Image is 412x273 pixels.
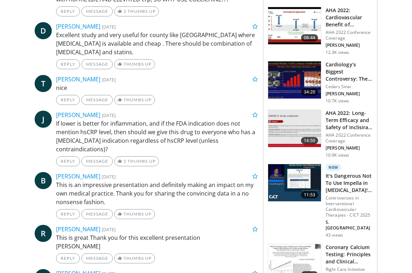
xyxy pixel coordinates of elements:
[56,253,80,263] a: Reply
[268,164,321,201] img: ad639188-bf21-463b-a799-85e4bc162651.150x105_q85_crop-smart_upscale.jpg
[124,158,126,164] span: 2
[35,75,52,92] a: T
[326,30,373,41] p: AHA 2022 Conference Coverage
[268,164,373,238] a: 11:53 New It's Dangerous Not To Use Impella in [MEDICAL_DATA]! I Disagree: … Controversies in Int...
[35,225,52,242] a: R
[56,181,258,206] p: This is an impressive presentation and definitely making an impact on my own medical practice. Th...
[56,22,100,30] a: [PERSON_NAME]
[81,209,113,219] a: Message
[114,209,155,219] a: Thumbs Up
[102,76,116,83] small: [DATE]
[326,98,349,104] p: 10.7K views
[326,84,373,90] p: Cedars Sinai
[81,253,113,263] a: Message
[56,111,100,119] a: [PERSON_NAME]
[268,110,373,158] a: 14:50 AHA 2022: Long-Term Efficacy and Safety of Inclisiran in Patients Wi… AHA 2022 Conference C...
[56,75,100,83] a: [PERSON_NAME]
[56,6,80,16] a: Reply
[81,59,113,69] a: Message
[102,226,116,233] small: [DATE]
[114,253,155,263] a: Thumbs Up
[301,89,318,96] span: 34:20
[35,172,52,189] a: B
[326,50,349,55] p: 12.3K views
[268,7,373,55] a: 08:44 AHA 2022: Cardiovascular Benefit of Lowering LDL [MEDICAL_DATA] Below 4… AHA 2022 Conferenc...
[56,84,258,92] p: nice
[114,156,159,166] a: 2 Thumbs Up
[301,34,318,41] span: 08:44
[326,219,373,231] p: S. [GEOGRAPHIC_DATA]
[35,111,52,128] a: J
[102,112,116,118] small: [DATE]
[102,24,116,30] small: [DATE]
[114,6,159,16] a: 2 Thumbs Up
[268,61,373,104] a: 34:20 Cardiology’s Biggest Controversy: The Lumen or the Wall - the Curiou… Cedars Sinai [PERSON_...
[56,119,258,153] p: If lower is better for inflammation, and if the FDA indication does not mention hsCRP level, then...
[81,95,113,105] a: Message
[56,156,80,166] a: Reply
[326,232,343,238] p: 43 views
[56,59,80,69] a: Reply
[268,110,321,147] img: 63bbd732-cb63-4616-86c2-6f47806bb9bc.150x105_q85_crop-smart_upscale.jpg
[124,9,126,14] span: 2
[102,173,116,180] small: [DATE]
[326,110,373,131] h3: AHA 2022: Long-Term Efficacy and Safety of Inclisiran in Patients Wi…
[56,31,258,56] p: Excellent study and very useful for county like [GEOGRAPHIC_DATA] where [MEDICAL_DATA] is availab...
[56,172,100,180] a: [PERSON_NAME]
[56,209,80,219] a: Reply
[326,244,373,265] h3: Coronary Calcium Testing: Principles and Clinical Application
[326,61,373,82] h3: Cardiology’s Biggest Controversy: The Lumen or the Wall - the Curiou…
[326,7,373,28] h3: AHA 2022: Cardiovascular Benefit of Lowering LDL [MEDICAL_DATA] Below 4…
[326,132,373,144] p: AHA 2022 Conference Coverage
[35,22,52,39] a: D
[301,191,318,198] span: 11:53
[301,137,318,144] span: 14:50
[326,195,373,218] p: Controversies in Interventional Cardiovascular Therapies - CICT 2025
[114,59,155,69] a: Thumbs Up
[326,164,341,171] p: New
[268,61,321,98] img: d453240d-5894-4336-be61-abca2891f366.150x105_q85_crop-smart_upscale.jpg
[114,95,155,105] a: Thumbs Up
[326,145,373,151] p: [PERSON_NAME]
[56,95,80,105] a: Reply
[326,42,373,48] p: [PERSON_NAME]
[56,233,258,251] p: This is great Thank you for this excellent presentation [PERSON_NAME]
[268,7,321,44] img: 6021ef64-272c-4a88-83aa-0fbd5e7657a0.150x105_q85_crop-smart_upscale.jpg
[326,152,349,158] p: 10.9K views
[81,156,113,166] a: Message
[81,6,113,16] a: Message
[326,267,373,272] p: Right Care Initiative
[326,91,373,97] p: [PERSON_NAME]
[326,172,373,194] h3: It's Dangerous Not To Use Impella in [MEDICAL_DATA]! I Disagree: …
[56,225,100,233] a: [PERSON_NAME]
